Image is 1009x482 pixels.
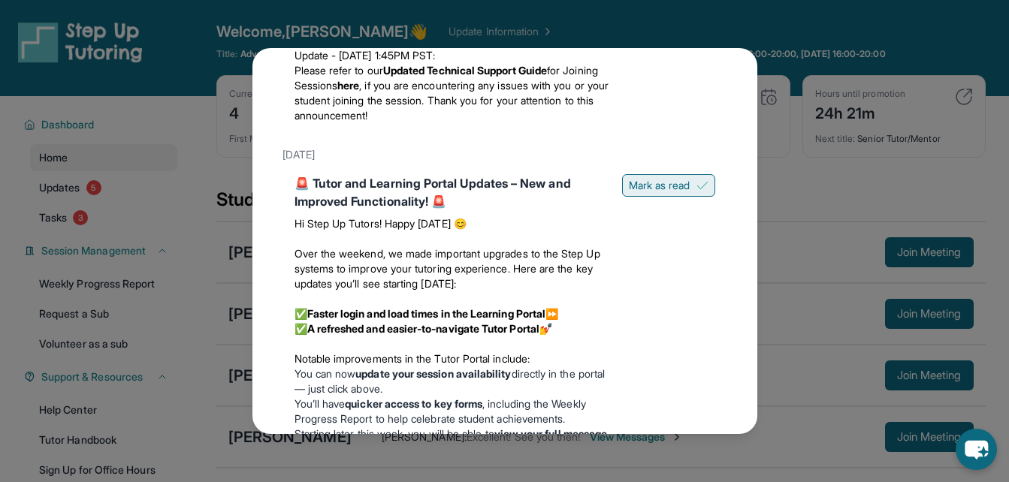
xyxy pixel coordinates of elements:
span: ✅ [295,322,307,335]
span: Please refer to our [295,64,383,77]
strong: quicker access to key forms [345,397,482,410]
a: here [337,79,359,92]
span: 💅 [539,322,552,335]
span: You can now [295,367,356,380]
span: Mark as read [629,178,690,193]
span: ✅ [295,307,307,320]
span: , if you are encountering any issues with you or your student joining the session. Thank you for ... [295,79,609,122]
span: Starting later this week, you will be able to [295,427,494,440]
div: 🚨 Tutor and Learning Portal Updates – New and Improved Functionality! 🚨 [295,174,610,210]
strong: Updated Technical Support Guide [383,64,547,77]
span: Hi Step Up Tutors! Happy [DATE] 😊 [295,217,467,230]
span: Notable improvements in the Tutor Portal include: [295,352,530,365]
strong: update your session availability [355,367,511,380]
div: [DATE] [282,141,727,168]
span: Over the weekend, we made important upgrades to the Step Up systems to improve your tutoring expe... [295,247,600,290]
strong: A refreshed and easier-to-navigate Tutor Portal [307,322,539,335]
span: ⏩ [545,307,558,320]
img: Mark as read [696,179,708,191]
button: chat-button [956,429,997,470]
strong: Faster login and load times in the Learning Portal [307,307,546,320]
button: Mark as read [622,174,715,197]
li: You’ll have [295,396,610,426]
span: Update - [DATE] 1:45PM PST: [295,49,436,62]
